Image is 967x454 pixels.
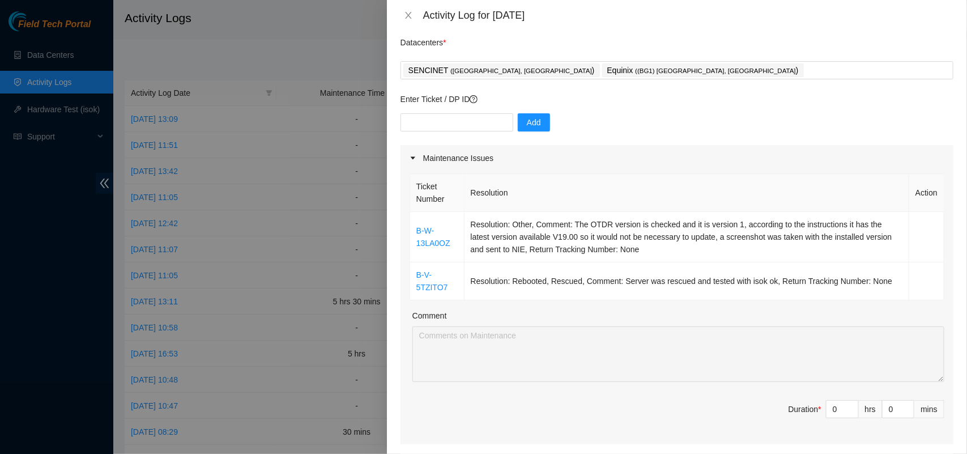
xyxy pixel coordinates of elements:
div: mins [914,400,944,418]
p: Enter Ticket / DP ID [401,93,953,105]
div: Duration [789,403,821,415]
td: Resolution: Rebooted, Rescued, Comment: Server was rescued and tested with isok ok, Return Tracki... [465,262,910,300]
p: Datacenters [401,31,446,49]
span: ( [GEOGRAPHIC_DATA], [GEOGRAPHIC_DATA] [450,67,592,74]
span: Add [527,116,541,129]
button: Close [401,10,416,21]
label: Comment [412,309,447,322]
span: question-circle [470,95,478,103]
div: Maintenance Issues [401,145,953,171]
th: Action [909,174,944,212]
th: Resolution [465,174,910,212]
p: Equinix ) [607,64,799,77]
div: Activity Log for [DATE] [423,9,953,22]
div: hrs [859,400,883,418]
span: caret-right [410,155,416,162]
td: Resolution: Other, Comment: The OTDR version is checked and it is version 1, according to the ins... [465,212,910,262]
p: SENCINET ) [408,64,595,77]
textarea: Comment [412,326,944,382]
a: B-W-13LA0OZ [416,226,450,248]
a: B-V-5TZITO7 [416,270,448,292]
th: Ticket Number [410,174,465,212]
button: Add [518,113,550,131]
span: ( (BG1) [GEOGRAPHIC_DATA], [GEOGRAPHIC_DATA] [635,67,796,74]
span: close [404,11,413,20]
